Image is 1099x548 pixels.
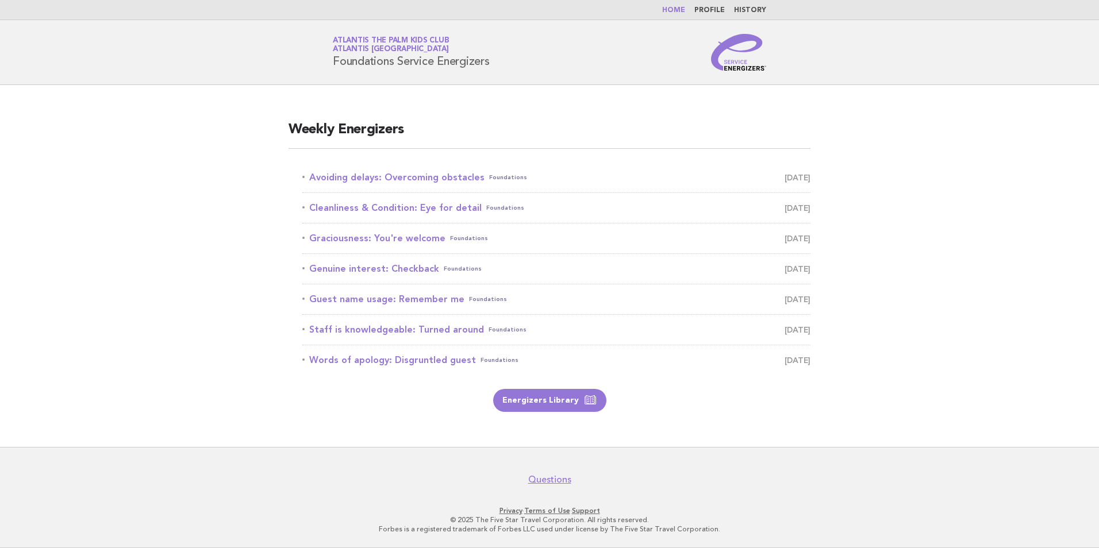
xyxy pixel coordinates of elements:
[572,507,600,515] a: Support
[289,121,810,149] h2: Weekly Energizers
[481,352,518,368] span: Foundations
[489,322,527,338] span: Foundations
[302,230,810,246] a: Graciousness: You're welcomeFoundations [DATE]
[198,515,901,524] p: © 2025 The Five Star Travel Corporation. All rights reserved.
[302,169,810,186] a: Avoiding delays: Overcoming obstaclesFoundations [DATE]
[694,7,725,14] a: Profile
[785,230,810,246] span: [DATE]
[524,507,570,515] a: Terms of Use
[489,169,527,186] span: Foundations
[450,230,488,246] span: Foundations
[785,352,810,368] span: [DATE]
[711,34,766,71] img: Service Energizers
[333,46,449,53] span: Atlantis [GEOGRAPHIC_DATA]
[333,37,449,53] a: Atlantis The Palm Kids ClubAtlantis [GEOGRAPHIC_DATA]
[302,352,810,368] a: Words of apology: Disgruntled guestFoundations [DATE]
[785,200,810,216] span: [DATE]
[493,389,606,412] a: Energizers Library
[785,322,810,338] span: [DATE]
[444,261,482,277] span: Foundations
[785,291,810,307] span: [DATE]
[198,524,901,534] p: Forbes is a registered trademark of Forbes LLC used under license by The Five Star Travel Corpora...
[785,261,810,277] span: [DATE]
[734,7,766,14] a: History
[528,474,571,485] a: Questions
[302,322,810,338] a: Staff is knowledgeable: Turned aroundFoundations [DATE]
[469,291,507,307] span: Foundations
[662,7,685,14] a: Home
[302,291,810,307] a: Guest name usage: Remember meFoundations [DATE]
[785,169,810,186] span: [DATE]
[198,506,901,515] p: · ·
[499,507,522,515] a: Privacy
[333,37,490,67] h1: Foundations Service Energizers
[486,200,524,216] span: Foundations
[302,261,810,277] a: Genuine interest: CheckbackFoundations [DATE]
[302,200,810,216] a: Cleanliness & Condition: Eye for detailFoundations [DATE]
